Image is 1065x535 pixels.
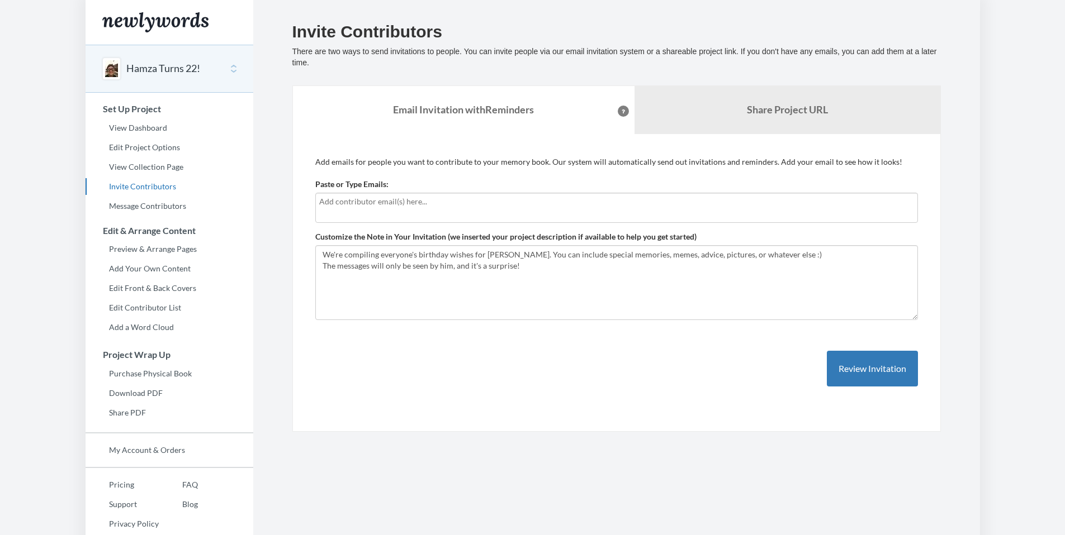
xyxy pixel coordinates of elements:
[86,476,159,493] a: Pricing
[86,385,253,402] a: Download PDF
[315,231,697,242] label: Customize the Note in Your Invitation (we inserted your project description if available to help ...
[86,365,253,382] a: Purchase Physical Book
[86,241,253,257] a: Preview & Arrange Pages
[315,245,918,320] textarea: We're compiling everyone's birthday wishes for [PERSON_NAME]. You can include special memories, m...
[292,46,941,69] p: There are two ways to send invitations to people. You can invite people via our email invitation ...
[86,280,253,297] a: Edit Front & Back Covers
[315,179,389,190] label: Paste or Type Emails:
[86,226,253,236] h3: Edit & Arrange Content
[86,350,253,360] h3: Project Wrap Up
[319,195,914,208] input: Add contributor email(s) here...
[126,61,200,76] button: Hamza Turns 22!
[86,139,253,156] a: Edit Project Options
[86,319,253,336] a: Add a Word Cloud
[86,299,253,316] a: Edit Contributor List
[102,12,209,32] img: Newlywords logo
[827,351,918,387] button: Review Invitation
[86,515,159,532] a: Privacy Policy
[315,156,918,168] p: Add emails for people you want to contribute to your memory book. Our system will automatically s...
[393,103,534,116] strong: Email Invitation with Reminders
[159,496,198,513] a: Blog
[86,159,253,175] a: View Collection Page
[86,178,253,195] a: Invite Contributors
[86,442,253,458] a: My Account & Orders
[86,104,253,114] h3: Set Up Project
[86,198,253,214] a: Message Contributors
[159,476,198,493] a: FAQ
[292,22,941,41] h2: Invite Contributors
[86,496,159,513] a: Support
[86,404,253,421] a: Share PDF
[86,260,253,277] a: Add Your Own Content
[86,120,253,136] a: View Dashboard
[747,103,828,116] b: Share Project URL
